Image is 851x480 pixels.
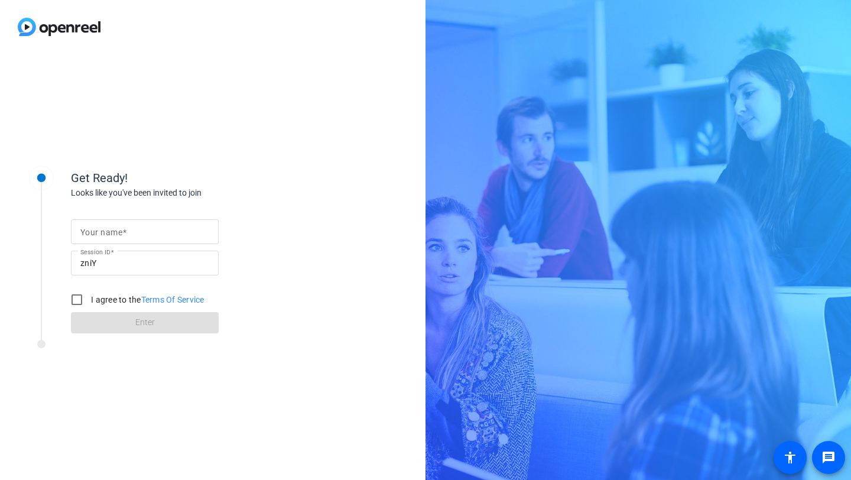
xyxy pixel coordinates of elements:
[89,294,204,306] label: I agree to the
[80,248,111,255] mat-label: Session ID
[71,187,307,199] div: Looks like you've been invited to join
[783,450,797,465] mat-icon: accessibility
[80,228,122,237] mat-label: Your name
[71,169,307,187] div: Get Ready!
[821,450,836,465] mat-icon: message
[141,295,204,304] a: Terms Of Service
